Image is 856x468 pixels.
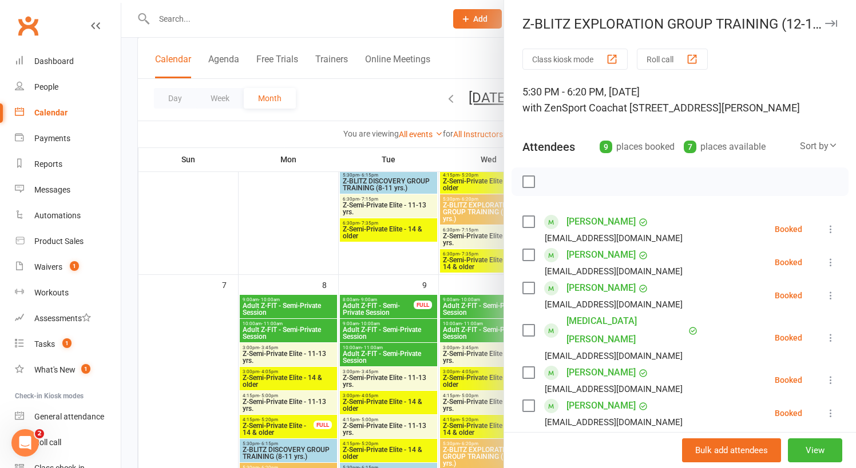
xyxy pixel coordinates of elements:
[600,141,612,153] div: 9
[637,49,708,70] button: Roll call
[775,225,802,233] div: Booked
[34,365,76,374] div: What's New
[775,258,802,266] div: Booked
[34,185,70,194] div: Messages
[15,404,121,430] a: General attendance kiosk mode
[682,438,781,462] button: Bulk add attendees
[34,314,91,323] div: Assessments
[775,409,802,417] div: Booked
[35,429,44,438] span: 2
[566,397,636,415] a: [PERSON_NAME]
[15,126,121,151] a: Payments
[34,108,68,117] div: Calendar
[566,279,636,297] a: [PERSON_NAME]
[15,151,121,177] a: Reports
[11,429,39,457] iframe: Intercom live chat
[34,211,81,220] div: Automations
[15,177,121,203] a: Messages
[15,254,121,280] a: Waivers 1
[522,84,838,116] div: 5:30 PM - 6:20 PM, [DATE]
[15,357,121,383] a: What's New1
[800,139,838,154] div: Sort by
[62,338,72,348] span: 1
[618,102,800,114] span: at [STREET_ADDRESS][PERSON_NAME]
[545,349,683,363] div: [EMAIL_ADDRESS][DOMAIN_NAME]
[566,213,636,231] a: [PERSON_NAME]
[566,363,636,382] a: [PERSON_NAME]
[15,74,121,100] a: People
[34,82,58,91] div: People
[545,415,683,430] div: [EMAIL_ADDRESS][DOMAIN_NAME]
[34,57,74,66] div: Dashboard
[34,339,55,349] div: Tasks
[14,11,42,40] a: Clubworx
[15,331,121,357] a: Tasks 1
[775,376,802,384] div: Booked
[522,139,575,155] div: Attendees
[522,102,618,114] span: with ZenSport Coach
[545,264,683,279] div: [EMAIL_ADDRESS][DOMAIN_NAME]
[545,382,683,397] div: [EMAIL_ADDRESS][DOMAIN_NAME]
[15,280,121,306] a: Workouts
[81,364,90,374] span: 1
[15,203,121,229] a: Automations
[34,134,70,143] div: Payments
[566,430,636,448] a: [PERSON_NAME]
[545,231,683,246] div: [EMAIL_ADDRESS][DOMAIN_NAME]
[504,16,856,32] div: Z-BLITZ EXPLORATION GROUP TRAINING (12-14 yrs.)
[34,262,62,271] div: Waivers
[15,229,121,254] a: Product Sales
[775,291,802,299] div: Booked
[775,334,802,342] div: Booked
[15,430,121,455] a: Roll call
[684,141,696,153] div: 7
[566,312,685,349] a: [MEDICAL_DATA][PERSON_NAME]
[15,306,121,331] a: Assessments
[34,412,104,421] div: General attendance
[788,438,842,462] button: View
[522,49,628,70] button: Class kiosk mode
[566,246,636,264] a: [PERSON_NAME]
[15,49,121,74] a: Dashboard
[70,261,79,271] span: 1
[34,237,84,246] div: Product Sales
[600,139,675,155] div: places booked
[15,100,121,126] a: Calendar
[34,438,61,447] div: Roll call
[34,159,62,169] div: Reports
[545,297,683,312] div: [EMAIL_ADDRESS][DOMAIN_NAME]
[34,288,69,297] div: Workouts
[684,139,766,155] div: places available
